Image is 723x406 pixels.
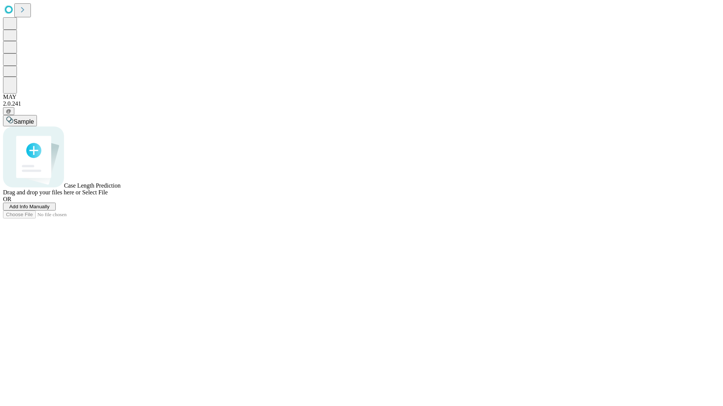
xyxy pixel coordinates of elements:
button: Add Info Manually [3,203,56,211]
button: Sample [3,115,37,126]
span: Select File [82,189,108,195]
span: @ [6,108,11,114]
div: 2.0.241 [3,100,720,107]
span: Drag and drop your files here or [3,189,81,195]
span: OR [3,196,11,202]
span: Add Info Manually [9,204,50,209]
span: Case Length Prediction [64,182,120,189]
button: @ [3,107,14,115]
span: Sample [14,118,34,125]
div: MAY [3,94,720,100]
